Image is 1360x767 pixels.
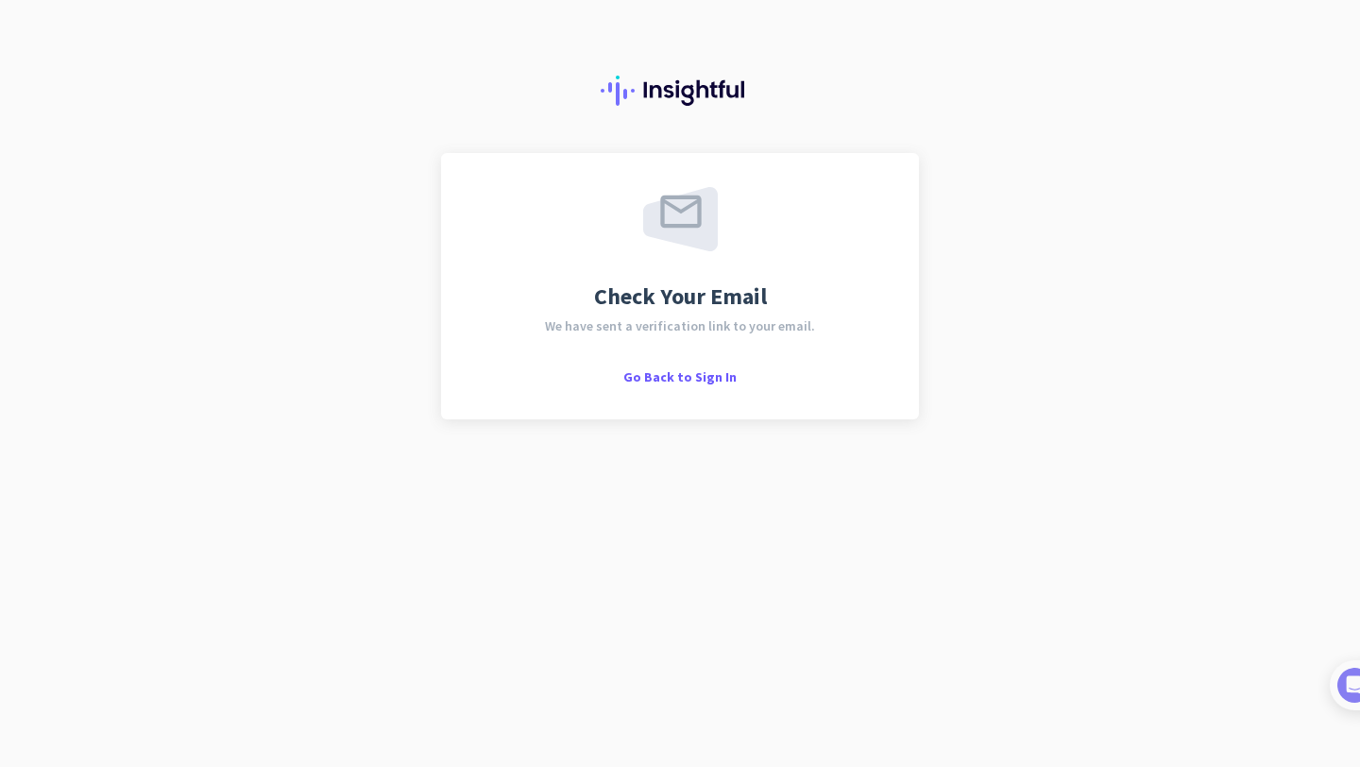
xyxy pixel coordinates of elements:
[623,368,737,385] span: Go Back to Sign In
[601,76,759,106] img: Insightful
[594,285,767,308] span: Check Your Email
[643,187,718,251] img: email-sent
[545,319,815,332] span: We have sent a verification link to your email.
